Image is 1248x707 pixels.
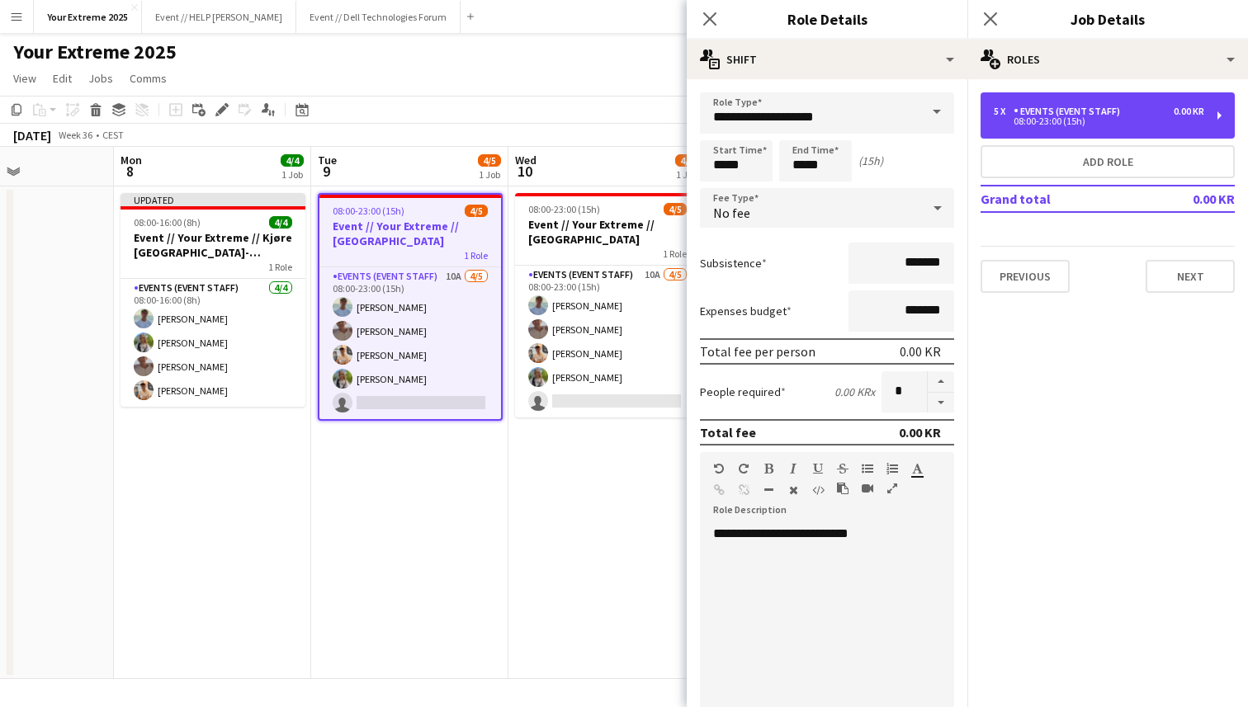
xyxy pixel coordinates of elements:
[315,162,337,181] span: 9
[862,462,873,475] button: Unordered List
[269,216,292,229] span: 4/4
[700,304,792,318] label: Expenses budget
[54,129,96,141] span: Week 36
[837,462,849,475] button: Strikethrough
[1174,106,1204,117] div: 0.00 KR
[676,168,697,181] div: 1 Job
[700,343,815,360] div: Total fee per person
[281,154,304,167] span: 4/4
[900,343,941,360] div: 0.00 KR
[1146,260,1235,293] button: Next
[281,168,303,181] div: 1 Job
[479,168,500,181] div: 1 Job
[700,424,756,441] div: Total fee
[928,393,954,413] button: Decrease
[787,483,799,497] button: Clear Formatting
[123,68,173,89] a: Comms
[663,247,687,260] span: 1 Role
[700,256,767,271] label: Subsistence
[687,40,967,79] div: Shift
[1014,106,1127,117] div: Events (Event Staff)
[515,217,700,247] h3: Event // Your Extreme // [GEOGRAPHIC_DATA]
[994,117,1204,125] div: 08:00-23:00 (15h)
[812,483,824,497] button: HTML Code
[319,267,501,419] app-card-role: Events (Event Staff)10A4/508:00-23:00 (15h)[PERSON_NAME][PERSON_NAME][PERSON_NAME][PERSON_NAME]
[1138,186,1235,212] td: 0.00 KR
[967,40,1248,79] div: Roles
[899,424,941,441] div: 0.00 KR
[763,462,774,475] button: Bold
[318,193,503,421] app-job-card: 08:00-23:00 (15h)4/5Event // Your Extreme // [GEOGRAPHIC_DATA]1 RoleEvents (Event Staff)10A4/508:...
[130,71,167,86] span: Comms
[515,193,700,417] app-job-card: 08:00-23:00 (15h)4/5Event // Your Extreme // [GEOGRAPHIC_DATA]1 RoleEvents (Event Staff)10A4/508:...
[515,153,537,167] span: Wed
[142,1,296,33] button: Event // HELP [PERSON_NAME]
[121,193,305,407] app-job-card: Updated08:00-16:00 (8h)4/4Event // Your Extreme // Kjøre [GEOGRAPHIC_DATA]-[GEOGRAPHIC_DATA]1 Rol...
[121,230,305,260] h3: Event // Your Extreme // Kjøre [GEOGRAPHIC_DATA]-[GEOGRAPHIC_DATA]
[118,162,142,181] span: 8
[7,68,43,89] a: View
[837,482,849,495] button: Paste as plain text
[121,193,305,206] div: Updated
[13,71,36,86] span: View
[834,384,875,399] div: 0.00 KR x
[34,1,142,33] button: Your Extreme 2025
[981,145,1235,178] button: Add role
[675,154,698,167] span: 4/5
[787,462,799,475] button: Italic
[82,68,120,89] a: Jobs
[333,205,404,217] span: 08:00-23:00 (15h)
[268,261,292,273] span: 1 Role
[664,203,687,215] span: 4/5
[763,483,774,497] button: Horizontal Line
[515,266,700,417] app-card-role: Events (Event Staff)10A4/508:00-23:00 (15h)[PERSON_NAME][PERSON_NAME][PERSON_NAME][PERSON_NAME]
[13,40,177,64] h1: Your Extreme 2025
[13,127,51,144] div: [DATE]
[981,260,1070,293] button: Previous
[528,203,600,215] span: 08:00-23:00 (15h)
[88,71,113,86] span: Jobs
[102,129,124,141] div: CEST
[713,205,750,221] span: No fee
[911,462,923,475] button: Text Color
[319,219,501,248] h3: Event // Your Extreme // [GEOGRAPHIC_DATA]
[886,462,898,475] button: Ordered List
[967,8,1248,30] h3: Job Details
[121,279,305,407] app-card-role: Events (Event Staff)4/408:00-16:00 (8h)[PERSON_NAME][PERSON_NAME][PERSON_NAME][PERSON_NAME]
[53,71,72,86] span: Edit
[738,462,749,475] button: Redo
[812,462,824,475] button: Underline
[928,371,954,393] button: Increase
[465,205,488,217] span: 4/5
[886,482,898,495] button: Fullscreen
[296,1,461,33] button: Event // Dell Technologies Forum
[981,186,1138,212] td: Grand total
[513,162,537,181] span: 10
[713,462,725,475] button: Undo
[687,8,967,30] h3: Role Details
[994,106,1014,117] div: 5 x
[464,249,488,262] span: 1 Role
[862,482,873,495] button: Insert video
[134,216,201,229] span: 08:00-16:00 (8h)
[700,384,786,399] label: People required
[478,154,501,167] span: 4/5
[318,153,337,167] span: Tue
[121,153,142,167] span: Mon
[46,68,78,89] a: Edit
[858,153,883,168] div: (15h)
